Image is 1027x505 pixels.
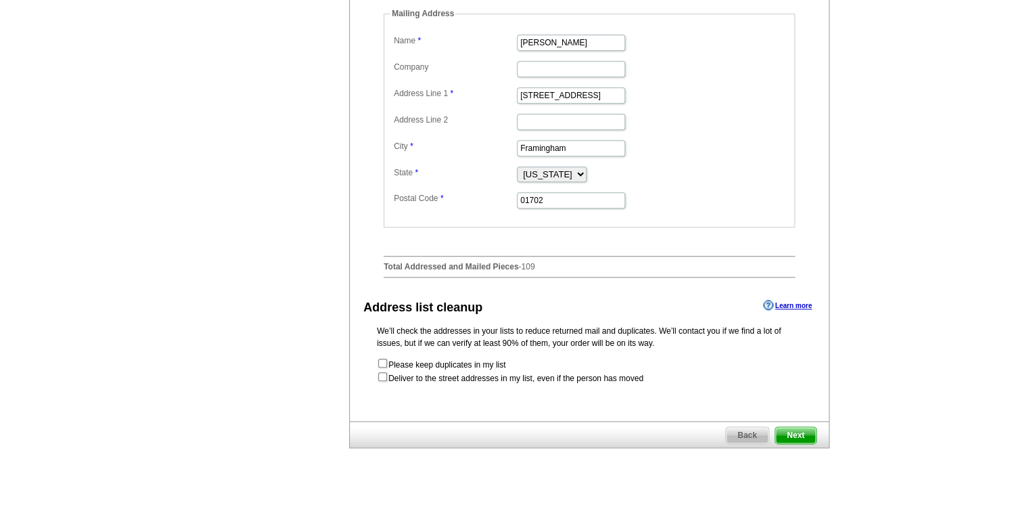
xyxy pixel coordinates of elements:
[726,427,769,443] span: Back
[725,426,769,444] a: Back
[394,61,516,73] label: Company
[363,299,482,317] div: Address list cleanup
[377,357,802,385] form: Please keep duplicates in my list Deliver to the street addresses in my list, even if the person ...
[394,140,516,152] label: City
[394,114,516,126] label: Address Line 2
[390,7,455,20] legend: Mailing Address
[394,192,516,204] label: Postal Code
[394,167,516,179] label: State
[521,262,534,271] span: 109
[394,87,516,100] label: Address Line 1
[394,35,516,47] label: Name
[756,190,1027,505] iframe: LiveChat chat widget
[377,325,802,349] p: We’ll check the addresses in your lists to reduce returned mail and duplicates. We’ll contact you...
[384,262,518,271] strong: Total Addressed and Mailed Pieces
